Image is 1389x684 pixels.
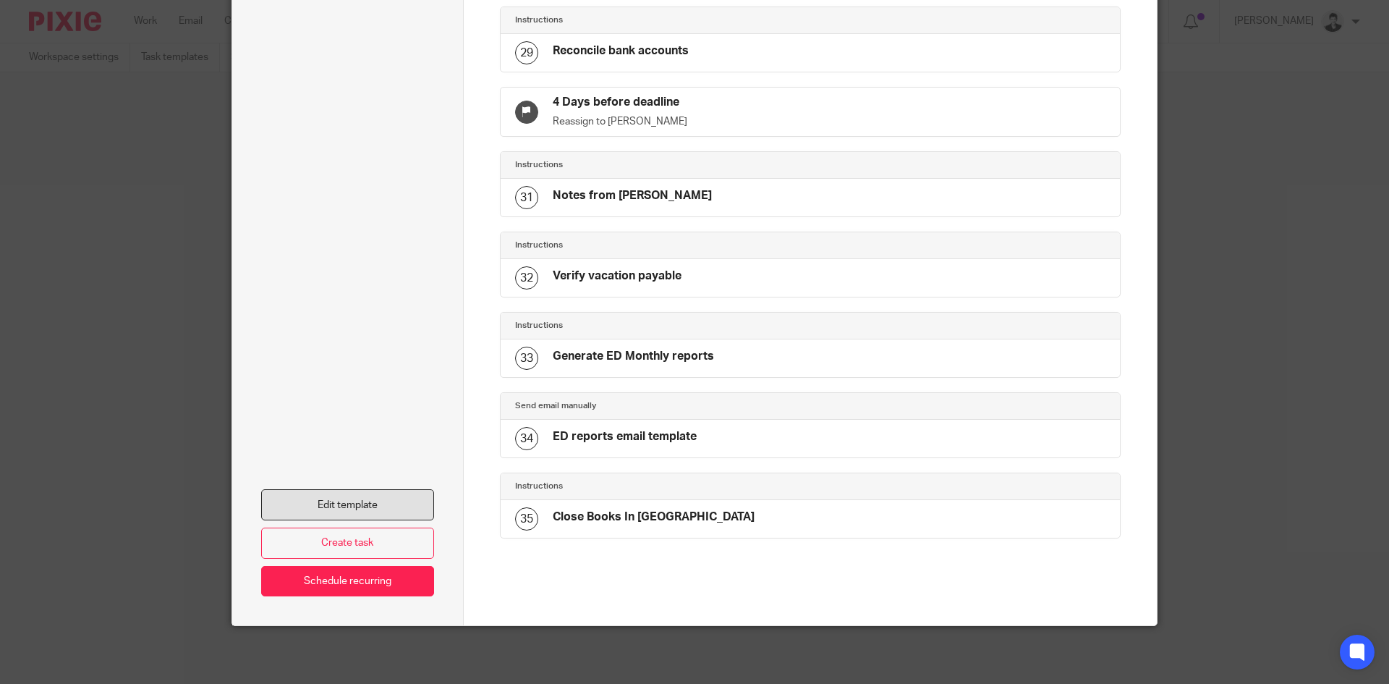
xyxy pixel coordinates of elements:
h4: Verify vacation payable [553,269,681,284]
h4: Instructions [515,14,810,26]
h4: Send email manually [515,400,810,412]
div: 31 [515,186,538,209]
div: 33 [515,347,538,370]
h4: Notes from [PERSON_NAME] [553,188,712,203]
h4: 4 Days before deadline [553,95,810,110]
h4: Instructions [515,240,810,251]
div: 35 [515,507,538,531]
p: Reassign to [PERSON_NAME] [553,114,810,129]
a: Schedule recurring [261,566,434,597]
h4: Instructions [515,159,810,171]
h4: Instructions [515,320,810,332]
h4: Reconcile bank accounts [553,43,689,59]
a: Edit template [261,489,434,520]
h4: Close Books In [GEOGRAPHIC_DATA] [553,510,755,525]
h4: ED reports email template [553,429,697,444]
a: Create task [261,528,434,559]
h4: Generate ED Monthly reports [553,349,714,364]
div: 34 [515,427,538,450]
div: 29 [515,41,538,64]
h4: Instructions [515,481,810,492]
div: 32 [515,266,538,290]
